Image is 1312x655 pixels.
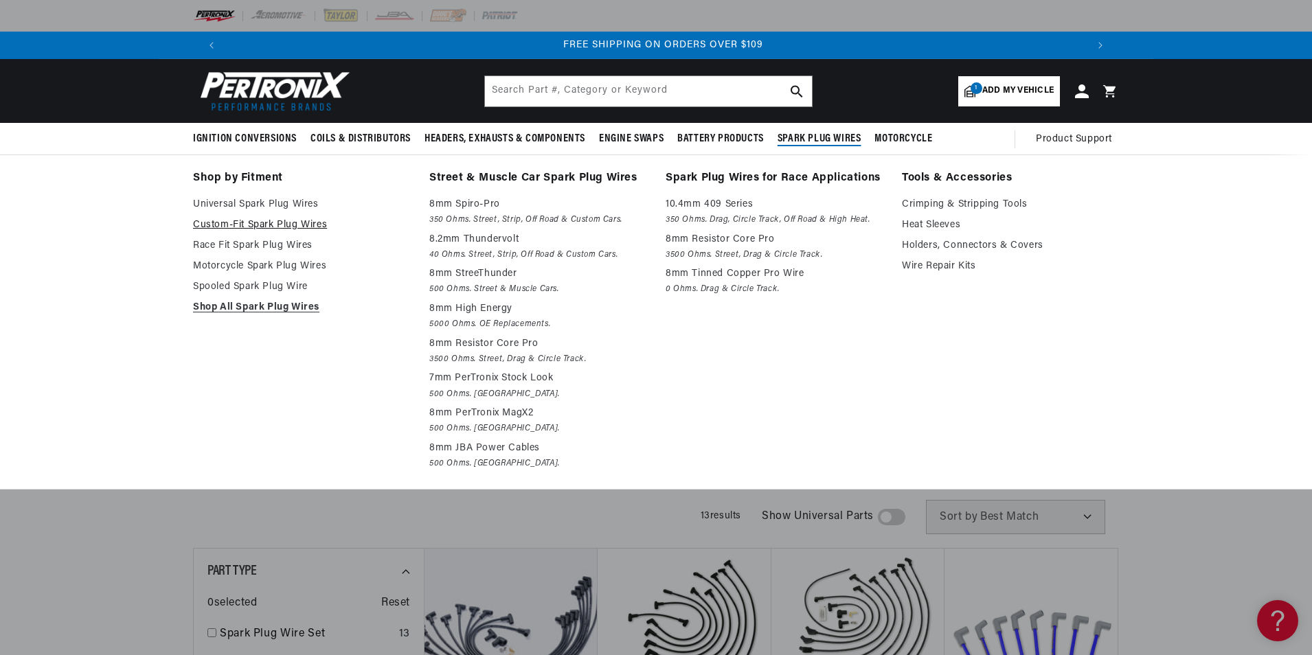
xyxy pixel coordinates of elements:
span: Product Support [1036,132,1112,147]
em: 500 Ohms. [GEOGRAPHIC_DATA]. [429,387,646,402]
em: 350 Ohms. Drag, Circle Track, Off Road & High Heat. [666,213,883,227]
span: Reset [381,595,410,612]
span: 0 selected [207,595,257,612]
img: Pertronix [193,67,351,115]
button: Translation missing: en.sections.announcements.previous_announcement [198,32,225,59]
span: Show Universal Parts [762,508,874,526]
p: 8mm StreeThunder [429,266,646,282]
a: Universal Spark Plug Wires [193,196,410,213]
p: 8mm Tinned Copper Pro Wire [666,266,883,282]
a: Shop by Fitment [193,169,410,188]
a: 8mm JBA Power Cables 500 Ohms. [GEOGRAPHIC_DATA]. [429,440,646,471]
span: Headers, Exhausts & Components [425,132,585,146]
a: 8mm Resistor Core Pro 3500 Ohms. Street, Drag & Circle Track. [666,231,883,262]
em: 500 Ohms. [GEOGRAPHIC_DATA]. [429,457,646,471]
p: 8mm PerTronix MagX2 [429,405,646,422]
p: 8mm Resistor Core Pro [666,231,883,248]
a: Motorcycle Spark Plug Wires [193,258,410,275]
em: 0 Ohms. Drag & Circle Track. [666,282,883,297]
slideshow-component: Translation missing: en.sections.announcements.announcement_bar [159,32,1153,59]
em: 500 Ohms. Street & Muscle Cars. [429,282,646,297]
span: Motorcycle [874,132,932,146]
summary: Spark Plug Wires [771,123,868,155]
a: Shop All Spark Plug Wires [193,299,410,316]
p: 8mm High Energy [429,301,646,317]
a: Wire Repair Kits [902,258,1119,275]
span: Part Type [207,564,256,578]
a: Crimping & Stripping Tools [902,196,1119,213]
summary: Battery Products [670,123,771,155]
div: Announcement [232,38,1094,53]
summary: Ignition Conversions [193,123,304,155]
a: 8mm Spiro-Pro 350 Ohms. Street, Strip, Off Road & Custom Cars. [429,196,646,227]
span: Spark Plug Wires [778,132,861,146]
a: 10.4mm 409 Series 350 Ohms. Drag, Circle Track, Off Road & High Heat. [666,196,883,227]
a: 8mm High Energy 5000 Ohms. OE Replacements. [429,301,646,332]
p: 7mm PerTronix Stock Look [429,370,646,387]
p: 8mm Spiro-Pro [429,196,646,213]
select: Sort by [926,500,1105,534]
div: 13 [399,625,410,643]
em: 3500 Ohms. Street, Drag & Circle Track. [666,248,883,262]
span: Add my vehicle [982,84,1054,97]
button: Translation missing: en.sections.announcements.next_announcement [1087,32,1114,59]
span: Ignition Conversions [193,132,297,146]
a: Holders, Connectors & Covers [902,238,1119,254]
a: Tools & Accessories [902,169,1119,188]
summary: Motorcycle [868,123,939,155]
em: 3500 Ohms. Street, Drag & Circle Track. [429,352,646,367]
span: Coils & Distributors [310,132,411,146]
a: Street & Muscle Car Spark Plug Wires [429,169,646,188]
a: 8.2mm Thundervolt 40 Ohms. Street, Strip, Off Road & Custom Cars. [429,231,646,262]
button: search button [782,76,812,106]
a: 8mm PerTronix MagX2 500 Ohms. [GEOGRAPHIC_DATA]. [429,405,646,436]
div: 3 of 3 [232,38,1094,53]
a: Custom-Fit Spark Plug Wires [193,217,410,233]
p: 8mm Resistor Core Pro [429,336,646,352]
a: 7mm PerTronix Stock Look 500 Ohms. [GEOGRAPHIC_DATA]. [429,370,646,401]
p: 8mm JBA Power Cables [429,440,646,457]
a: Heat Sleeves [902,217,1119,233]
a: 8mm StreeThunder 500 Ohms. Street & Muscle Cars. [429,266,646,297]
em: 5000 Ohms. OE Replacements. [429,317,646,332]
span: 13 results [701,511,741,521]
span: FREE SHIPPING ON ORDERS OVER $109 [563,40,763,50]
a: 1Add my vehicle [958,76,1060,106]
input: Search Part #, Category or Keyword [485,76,812,106]
em: 500 Ohms. [GEOGRAPHIC_DATA]. [429,422,646,436]
a: Spark Plug Wires for Race Applications [666,169,883,188]
span: Sort by [940,512,977,522]
summary: Product Support [1036,123,1119,156]
a: Race Fit Spark Plug Wires [193,238,410,254]
span: Engine Swaps [599,132,664,146]
a: 8mm Tinned Copper Pro Wire 0 Ohms. Drag & Circle Track. [666,266,883,297]
summary: Headers, Exhausts & Components [418,123,592,155]
a: 8mm Resistor Core Pro 3500 Ohms. Street, Drag & Circle Track. [429,336,646,367]
a: Spark Plug Wire Set [220,625,394,643]
summary: Engine Swaps [592,123,670,155]
em: 40 Ohms. Street, Strip, Off Road & Custom Cars. [429,248,646,262]
summary: Coils & Distributors [304,123,418,155]
p: 8.2mm Thundervolt [429,231,646,248]
span: Battery Products [677,132,764,146]
a: Spooled Spark Plug Wire [193,279,410,295]
em: 350 Ohms. Street, Strip, Off Road & Custom Cars. [429,213,646,227]
span: 1 [971,82,982,94]
p: 10.4mm 409 Series [666,196,883,213]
